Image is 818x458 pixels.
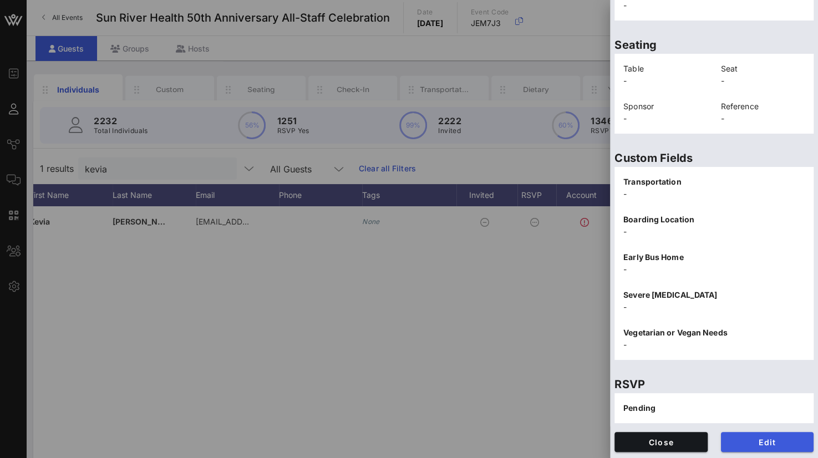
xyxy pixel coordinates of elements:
p: - [623,263,805,276]
p: Table [623,63,708,75]
p: - [721,113,805,125]
span: Edit [730,437,805,447]
p: Transportation [623,176,805,188]
p: Reference [721,100,805,113]
p: RSVP [614,375,814,393]
p: - [623,301,805,313]
button: Close [614,432,708,452]
p: - [721,75,805,87]
p: Sponsor [623,100,708,113]
span: Close [623,437,699,447]
p: Custom Fields [614,149,814,167]
span: - [623,1,627,10]
button: Edit [721,432,814,452]
p: Severe [MEDICAL_DATA] [623,289,805,301]
p: - [623,188,805,200]
p: Vegetarian or Vegan Needs [623,327,805,339]
p: Seat [721,63,805,75]
p: - [623,226,805,238]
p: Seating [614,36,814,54]
p: - [623,339,805,351]
span: Pending [623,403,656,413]
p: - [623,75,708,87]
p: Early Bus Home [623,251,805,263]
p: - [623,113,708,125]
p: Boarding Location [623,213,805,226]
